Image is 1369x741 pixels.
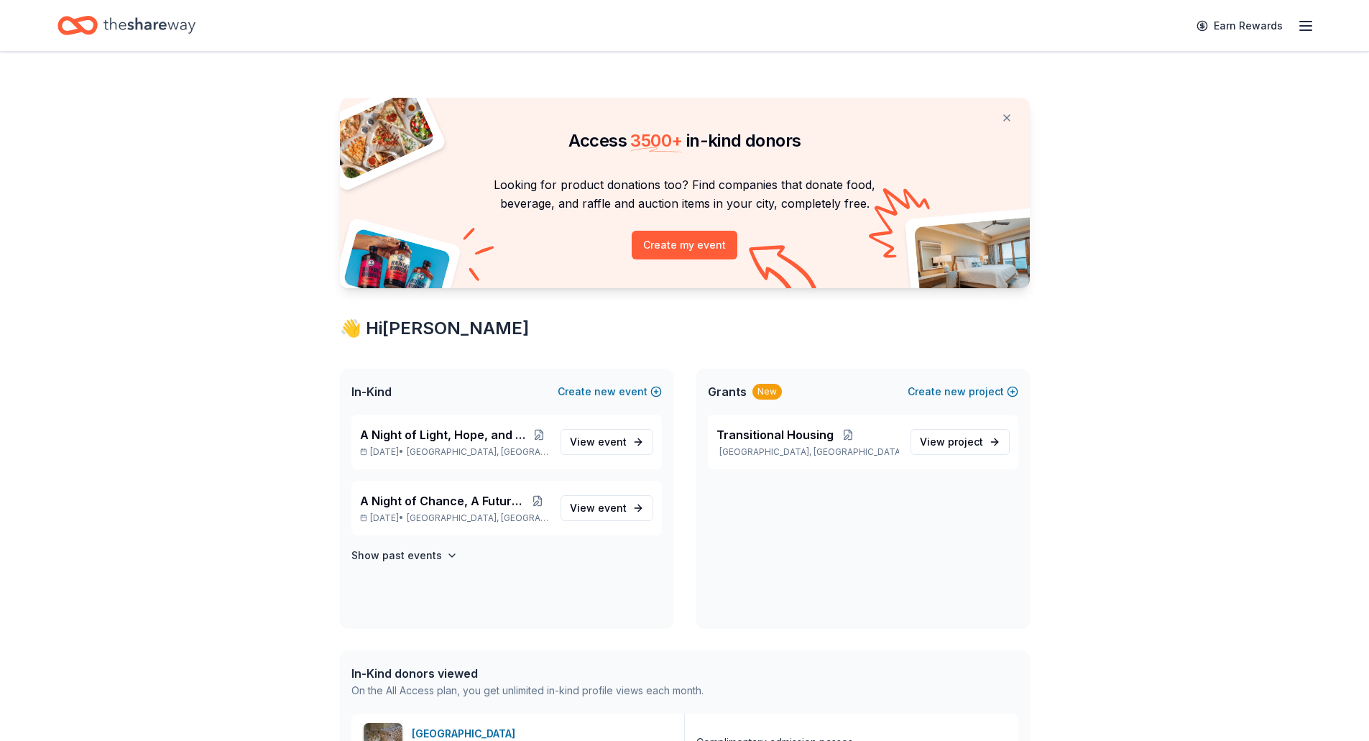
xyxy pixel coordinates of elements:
span: new [944,383,966,400]
button: Create my event [632,231,737,259]
a: View event [561,495,653,521]
div: 👋 Hi [PERSON_NAME] [340,317,1030,340]
p: Looking for product donations too? Find companies that donate food, beverage, and raffle and auct... [357,175,1013,213]
h4: Show past events [351,547,442,564]
img: Curvy arrow [749,245,821,299]
span: event [598,502,627,514]
span: project [948,436,983,448]
div: In-Kind donors viewed [351,665,704,682]
span: View [920,433,983,451]
button: Show past events [351,547,458,564]
span: A Night of Chance, A Future of Change [360,492,527,510]
span: Access in-kind donors [568,130,801,151]
span: new [594,383,616,400]
div: On the All Access plan, you get unlimited in-kind profile views each month. [351,682,704,699]
button: Createnewevent [558,383,662,400]
img: Pizza [323,89,435,181]
a: Earn Rewards [1188,13,1291,39]
div: New [752,384,782,400]
a: View project [911,429,1010,455]
span: Grants [708,383,747,400]
a: Home [57,9,195,42]
span: 3500 + [630,130,682,151]
span: In-Kind [351,383,392,400]
span: event [598,436,627,448]
span: [GEOGRAPHIC_DATA], [GEOGRAPHIC_DATA] [407,446,548,458]
span: [GEOGRAPHIC_DATA], [GEOGRAPHIC_DATA] [407,512,548,524]
span: A Night of Light, Hope, and Legacy Gala 2026 [360,426,530,443]
span: View [570,500,627,517]
button: Createnewproject [908,383,1018,400]
p: [GEOGRAPHIC_DATA], [GEOGRAPHIC_DATA] [716,446,899,458]
span: View [570,433,627,451]
p: [DATE] • [360,512,549,524]
span: Transitional Housing [716,426,834,443]
p: [DATE] • [360,446,549,458]
a: View event [561,429,653,455]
